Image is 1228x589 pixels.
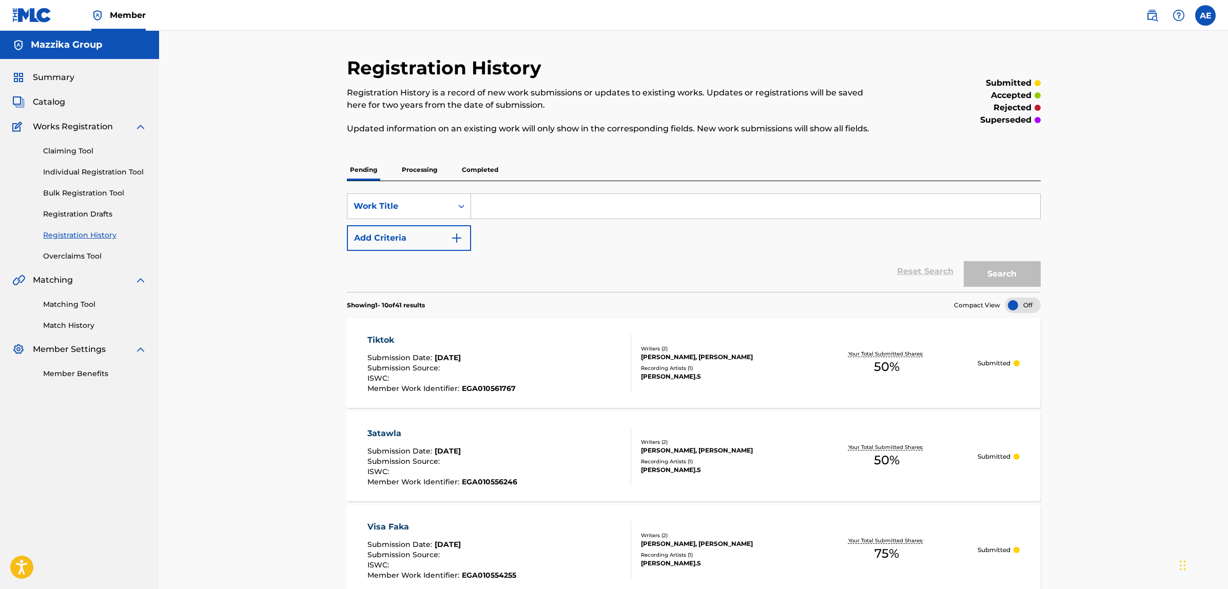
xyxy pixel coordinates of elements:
form: Search Form [347,193,1041,292]
div: Work Title [354,200,446,212]
p: superseded [980,114,1031,126]
a: 3atawlaSubmission Date:[DATE]Submission Source:ISWC:Member Work Identifier:EGA010556246Writers (2... [347,411,1041,501]
span: Summary [33,71,74,84]
span: Submission Date : [367,446,435,456]
span: Matching [33,274,73,286]
span: Submission Source : [367,457,442,466]
p: Updated information on an existing work will only show in the corresponding fields. New work subm... [347,123,881,135]
span: Submission Date : [367,540,435,549]
a: Match History [43,320,147,331]
div: [PERSON_NAME], [PERSON_NAME] [641,446,796,455]
div: Writers ( 2 ) [641,345,796,352]
span: ISWC : [367,467,392,476]
iframe: Chat Widget [1177,540,1228,589]
img: search [1146,9,1158,22]
span: 75 % [874,544,899,563]
span: Catalog [33,96,65,108]
span: Member [110,9,146,21]
img: 9d2ae6d4665cec9f34b9.svg [451,232,463,244]
div: User Menu [1195,5,1216,26]
div: 3atawla [367,427,517,440]
p: Submitted [978,359,1010,368]
span: EGA010554255 [462,571,516,580]
p: Your Total Submitted Shares: [848,350,926,358]
a: Individual Registration Tool [43,167,147,178]
span: Member Work Identifier : [367,571,462,580]
span: Submission Source : [367,550,442,559]
img: help [1173,9,1185,22]
h2: Registration History [347,56,547,80]
a: Matching Tool [43,299,147,310]
p: accepted [991,89,1031,102]
a: Registration History [43,230,147,241]
p: rejected [993,102,1031,114]
img: expand [134,121,147,133]
a: CatalogCatalog [12,96,65,108]
img: expand [134,343,147,356]
img: Member Settings [12,343,25,356]
span: [DATE] [435,540,461,549]
div: Writers ( 2 ) [641,532,796,539]
div: [PERSON_NAME].S [641,465,796,475]
span: Member Work Identifier : [367,384,462,393]
span: ISWC : [367,374,392,383]
p: Submitted [978,452,1010,461]
p: Registration History is a record of new work submissions or updates to existing works. Updates or... [347,87,881,111]
span: [DATE] [435,446,461,456]
button: Add Criteria [347,225,471,251]
a: Claiming Tool [43,146,147,156]
div: Tiktok [367,334,516,346]
img: Top Rightsholder [91,9,104,22]
a: SummarySummary [12,71,74,84]
p: Processing [399,159,440,181]
div: [PERSON_NAME].S [641,559,796,568]
p: Pending [347,159,380,181]
p: Your Total Submitted Shares: [848,443,926,451]
iframe: Resource Center [1199,405,1228,487]
span: 50 % [874,451,900,469]
img: Works Registration [12,121,26,133]
img: expand [134,274,147,286]
p: Submitted [978,545,1010,555]
div: Drag [1180,550,1186,581]
span: Compact View [954,301,1000,310]
p: Showing 1 - 10 of 41 results [347,301,425,310]
span: Submission Date : [367,353,435,362]
a: TiktokSubmission Date:[DATE]Submission Source:ISWC:Member Work Identifier:EGA010561767Writers (2)... [347,318,1041,408]
img: Summary [12,71,25,84]
span: Member Settings [33,343,106,356]
div: [PERSON_NAME], [PERSON_NAME] [641,352,796,362]
a: Member Benefits [43,368,147,379]
img: MLC Logo [12,8,52,23]
div: Recording Artists ( 1 ) [641,364,796,372]
a: Registration Drafts [43,209,147,220]
a: Overclaims Tool [43,251,147,262]
a: Public Search [1142,5,1162,26]
span: ISWC : [367,560,392,570]
a: Bulk Registration Tool [43,188,147,199]
p: Completed [459,159,501,181]
p: submitted [986,77,1031,89]
img: Accounts [12,39,25,51]
span: Works Registration [33,121,113,133]
span: [DATE] [435,353,461,362]
p: Your Total Submitted Shares: [848,537,926,544]
div: Visa Faka [367,521,516,533]
span: 50 % [874,358,900,376]
span: Submission Source : [367,363,442,372]
div: Writers ( 2 ) [641,438,796,446]
div: Help [1168,5,1189,26]
h5: Mazzika Group [31,39,102,51]
img: Catalog [12,96,25,108]
div: [PERSON_NAME], [PERSON_NAME] [641,539,796,548]
div: [PERSON_NAME].S [641,372,796,381]
span: EGA010556246 [462,477,517,486]
div: Recording Artists ( 1 ) [641,551,796,559]
div: Recording Artists ( 1 ) [641,458,796,465]
img: Matching [12,274,25,286]
span: Member Work Identifier : [367,477,462,486]
span: EGA010561767 [462,384,516,393]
